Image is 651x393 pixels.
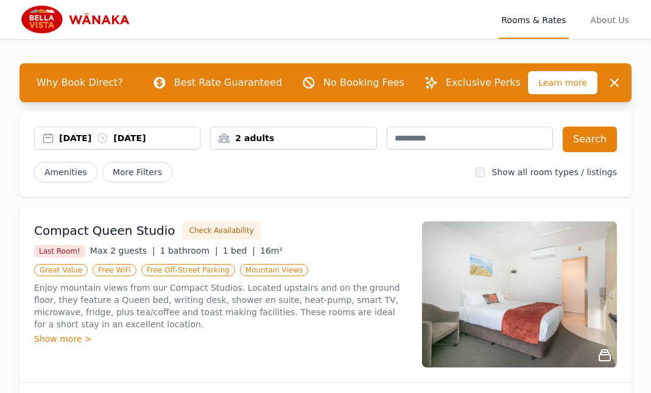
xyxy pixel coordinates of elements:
[528,71,597,94] span: Learn more
[34,222,175,239] h3: Compact Queen Studio
[211,132,376,144] div: 2 adults
[34,162,97,183] button: Amenities
[160,246,218,256] span: 1 bathroom |
[59,132,200,144] div: [DATE] [DATE]
[492,167,617,177] label: Show all room types / listings
[240,264,308,276] span: Mountain Views
[563,127,617,152] button: Search
[446,75,521,90] p: Exclusive Perks
[141,264,235,276] span: Free Off-Street Parking
[34,333,407,345] div: Show more >
[19,5,136,34] img: Bella Vista Wanaka
[27,71,133,95] span: Why Book Direct?
[260,246,283,256] span: 16m²
[174,75,282,90] p: Best Rate Guaranteed
[183,221,261,240] button: Check Availability
[102,162,172,183] span: More Filters
[34,245,85,257] span: Last Room!
[34,264,88,276] span: Great Value
[93,264,136,276] span: Free WiFi
[90,246,155,256] span: Max 2 guests |
[323,75,404,90] p: No Booking Fees
[223,246,255,256] span: 1 bed |
[34,282,407,330] p: Enjoy mountain views from our Compact Studios. Located upstairs and on the ground floor, they fea...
